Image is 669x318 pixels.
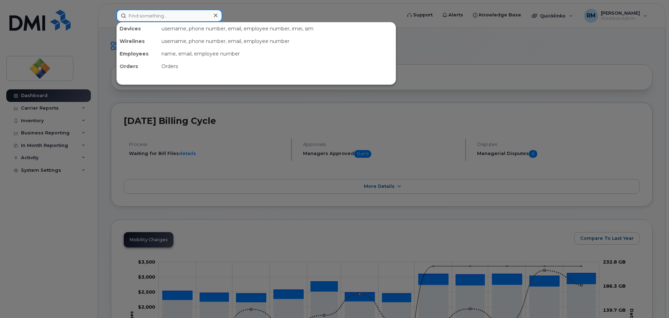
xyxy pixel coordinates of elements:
div: Wirelines [117,35,159,47]
div: name, email, employee number [159,47,396,60]
div: Orders [159,60,396,73]
div: Employees [117,47,159,60]
div: Orders [117,60,159,73]
div: Devices [117,22,159,35]
div: username, phone number, email, employee number, imei, sim [159,22,396,35]
div: username, phone number, email, employee number [159,35,396,47]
